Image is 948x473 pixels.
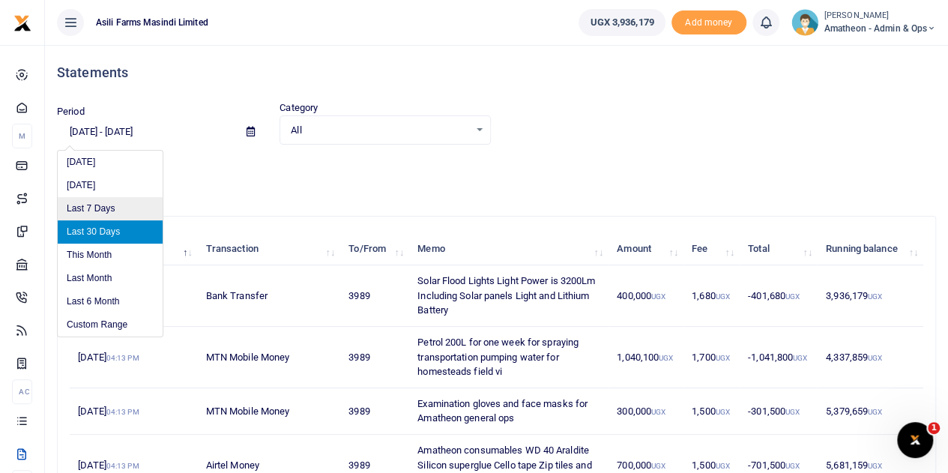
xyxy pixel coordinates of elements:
[409,327,609,388] td: Petrol 200L for one week for spraying transportation pumping water for homesteads field vi
[58,220,163,244] li: Last 30 Days
[740,265,818,327] td: -401,680
[13,14,31,32] img: logo-small
[70,327,198,388] td: [DATE]
[409,233,609,265] th: Memo: activate to sort column ascending
[12,124,32,148] li: M
[58,244,163,267] li: This Month
[198,265,341,327] td: Bank Transfer
[740,388,818,435] td: -301,500
[106,354,139,362] small: 04:13 PM
[609,265,683,327] td: 400,000
[590,15,653,30] span: UGX 3,936,179
[818,327,923,388] td: 4,337,859
[793,354,807,362] small: UGX
[609,327,683,388] td: 1,040,100
[106,462,139,470] small: 04:13 PM
[409,265,609,327] td: Solar Flood Lights Light Power is 3200Lm Including Solar panels Light and Lithium Battery
[579,9,665,36] a: UGX 3,936,179
[897,422,933,458] iframe: Intercom live chat
[12,379,32,404] li: Ac
[671,10,746,35] li: Toup your wallet
[280,100,318,115] label: Category
[716,292,730,301] small: UGX
[868,408,882,416] small: UGX
[824,22,936,35] span: Amatheon - Admin & Ops
[683,327,740,388] td: 1,700
[340,265,409,327] td: 3989
[58,313,163,337] li: Custom Range
[198,327,341,388] td: MTN Mobile Money
[57,104,85,119] label: Period
[716,354,730,362] small: UGX
[609,388,683,435] td: 300,000
[868,292,882,301] small: UGX
[785,462,800,470] small: UGX
[13,16,31,28] a: logo-small logo-large logo-large
[818,388,923,435] td: 5,379,659
[57,163,936,178] p: Download
[791,9,936,36] a: profile-user [PERSON_NAME] Amatheon - Admin & Ops
[824,10,936,22] small: [PERSON_NAME]
[785,408,800,416] small: UGX
[106,408,139,416] small: 04:13 PM
[609,233,683,265] th: Amount: activate to sort column ascending
[868,462,882,470] small: UGX
[716,408,730,416] small: UGX
[683,233,740,265] th: Fee: activate to sort column ascending
[716,462,730,470] small: UGX
[740,233,818,265] th: Total: activate to sort column ascending
[409,388,609,435] td: Examination gloves and face masks for Amatheon general ops
[340,388,409,435] td: 3989
[340,233,409,265] th: To/From: activate to sort column ascending
[683,388,740,435] td: 1,500
[58,174,163,197] li: [DATE]
[651,292,665,301] small: UGX
[928,422,940,434] span: 1
[651,408,665,416] small: UGX
[291,123,468,138] span: All
[659,354,673,362] small: UGX
[868,354,882,362] small: UGX
[818,265,923,327] td: 3,936,179
[58,197,163,220] li: Last 7 Days
[58,267,163,290] li: Last Month
[671,10,746,35] span: Add money
[90,16,214,29] span: Asili Farms Masindi Limited
[683,265,740,327] td: 1,680
[740,327,818,388] td: -1,041,800
[70,388,198,435] td: [DATE]
[57,64,936,81] h4: Statements
[785,292,800,301] small: UGX
[57,119,235,145] input: select period
[818,233,923,265] th: Running balance: activate to sort column ascending
[58,290,163,313] li: Last 6 Month
[340,327,409,388] td: 3989
[573,9,671,36] li: Wallet ballance
[651,462,665,470] small: UGX
[671,16,746,27] a: Add money
[198,233,341,265] th: Transaction: activate to sort column ascending
[58,151,163,174] li: [DATE]
[791,9,818,36] img: profile-user
[198,388,341,435] td: MTN Mobile Money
